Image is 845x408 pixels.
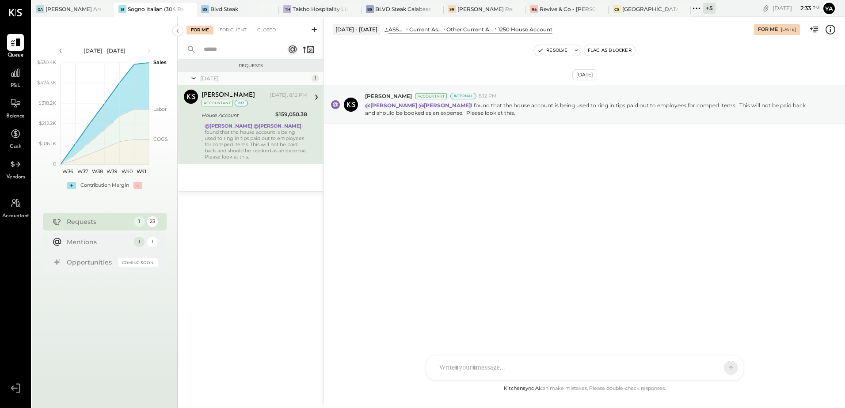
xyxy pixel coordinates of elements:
a: Accountant [0,195,30,220]
div: Sogno Italian (304 Restaurant) [128,5,183,13]
text: W40 [121,168,132,174]
div: [PERSON_NAME] Restaurant & Deli [457,5,513,13]
text: $424.3K [37,79,56,86]
div: Contribution Margin [80,182,129,189]
text: W41 [137,168,146,174]
a: Cash [0,125,30,151]
div: Taisho Hospitality LLC [293,5,348,13]
span: Vendors [6,174,25,181]
div: + 5 [703,3,716,14]
div: [GEOGRAPHIC_DATA][PERSON_NAME] [622,5,678,13]
button: Ya [822,1,836,15]
text: W39 [107,168,118,174]
div: [DATE] [572,69,597,80]
div: For Me [187,26,213,34]
div: Requests [182,63,319,69]
div: [DATE] [781,26,796,33]
a: Balance [0,95,30,121]
div: Accountant [415,93,447,99]
div: 23 [147,216,158,227]
div: GA [36,5,44,13]
span: [PERSON_NAME] [365,92,412,100]
div: BS [366,5,374,13]
div: Internal [450,93,476,99]
div: Current Assets [409,26,442,33]
div: Blvd Steak [210,5,238,13]
div: House Account [202,111,273,120]
strong: @[PERSON_NAME] [365,102,417,109]
span: Balance [6,113,25,121]
div: Revive & Co - [PERSON_NAME] [540,5,595,13]
div: [DATE] [200,75,309,82]
a: Vendors [0,156,30,181]
div: Coming Soon [118,258,158,267]
div: 1250 House Account [498,26,552,33]
div: CS [613,5,621,13]
div: 1 [147,237,158,247]
strong: @[PERSON_NAME] [254,123,301,129]
div: Mentions [67,238,129,246]
div: For Me [758,26,778,33]
text: COGS [153,136,168,142]
span: P&L [11,82,21,90]
button: Flag as Blocker [584,45,635,56]
text: $530.4K [37,59,56,65]
button: Resolve [534,45,571,56]
text: W36 [62,168,73,174]
span: Accountant [2,212,29,220]
div: SR [448,5,456,13]
div: Other Current Assets [446,26,494,33]
div: [DATE] - [DATE] [67,47,142,54]
div: SI [118,5,126,13]
div: TH [283,5,291,13]
div: copy link [761,4,770,13]
text: 0 [53,161,56,167]
strong: @[PERSON_NAME] [205,123,252,129]
span: Cash [10,143,21,151]
span: Queue [8,52,24,60]
strong: @[PERSON_NAME] [419,102,471,109]
p: I found that the house account is being used to ring in tips paid out to employees for comped ite... [365,102,815,117]
div: [PERSON_NAME] [202,91,255,100]
div: [DATE], 8:12 PM [270,92,307,99]
span: 8:12 PM [479,93,497,100]
div: + [67,182,76,189]
div: Requests [67,217,129,226]
div: For Client [215,26,251,34]
div: [DATE] - [DATE] [333,24,380,35]
text: $318.2K [38,100,56,106]
div: 1 [134,237,145,247]
div: ASSETS [388,26,405,33]
div: 1 [134,216,145,227]
div: BS [201,5,209,13]
text: Labor [153,106,167,112]
text: W37 [77,168,88,174]
text: $106.1K [39,140,56,147]
text: Sales [153,59,167,65]
div: - [133,182,142,189]
div: I found that the house account is being used to ring in tips paid out to employees for comped ite... [205,123,307,160]
div: Closed [253,26,280,34]
a: P&L [0,64,30,90]
div: R& [530,5,538,13]
div: $159,050.38 [275,110,307,119]
text: $212.2K [39,120,56,126]
div: BLVD Steak Calabasas [375,5,430,13]
div: [PERSON_NAME] Arso [46,5,101,13]
div: Accountant [202,100,233,106]
text: W38 [91,168,103,174]
div: [DATE] [773,4,820,12]
div: int [235,100,248,106]
a: Queue [0,34,30,60]
div: Opportunities [67,258,114,267]
div: 1 [312,75,319,82]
